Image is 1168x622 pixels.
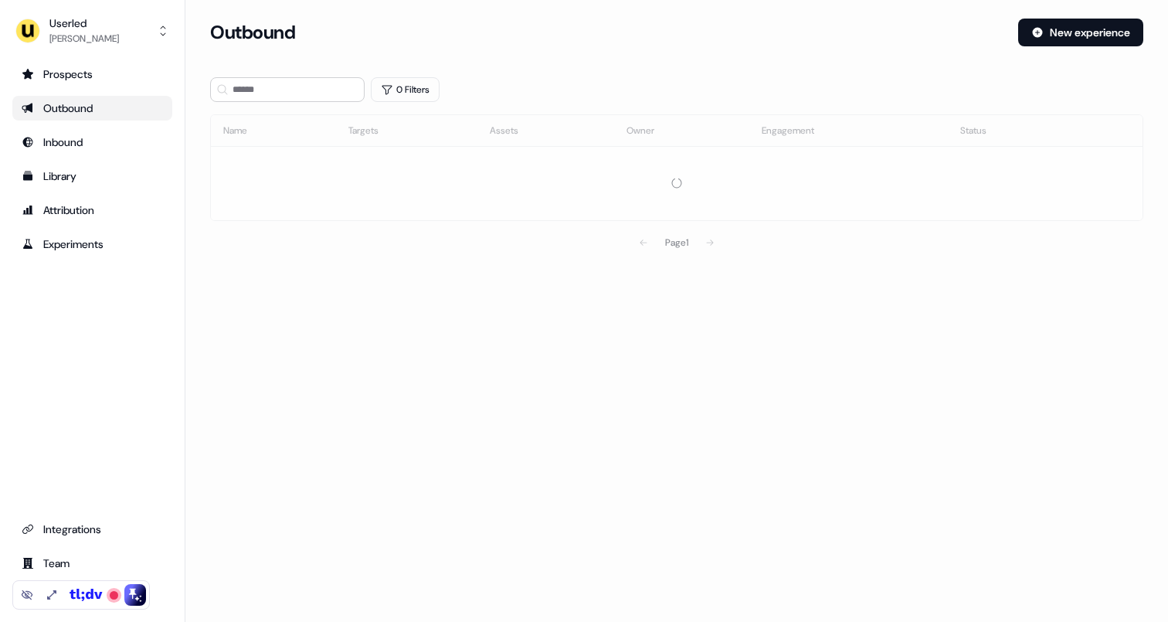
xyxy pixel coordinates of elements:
div: Outbound [22,100,163,116]
a: Go to Inbound [12,130,172,155]
h3: Outbound [210,21,295,44]
a: Go to experiments [12,232,172,257]
div: Experiments [22,236,163,252]
div: Prospects [22,66,163,82]
a: Go to integrations [12,517,172,542]
div: Team [22,556,163,571]
div: Library [22,168,163,184]
a: Go to prospects [12,62,172,87]
div: Attribution [22,202,163,218]
div: [PERSON_NAME] [49,31,119,46]
a: Go to outbound experience [12,96,172,121]
div: Integrations [22,522,163,537]
button: 0 Filters [371,77,440,102]
a: Go to team [12,551,172,576]
button: Userled[PERSON_NAME] [12,12,172,49]
div: Userled [49,15,119,31]
a: Go to templates [12,164,172,189]
div: Inbound [22,134,163,150]
a: Go to attribution [12,198,172,223]
button: New experience [1018,19,1143,46]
